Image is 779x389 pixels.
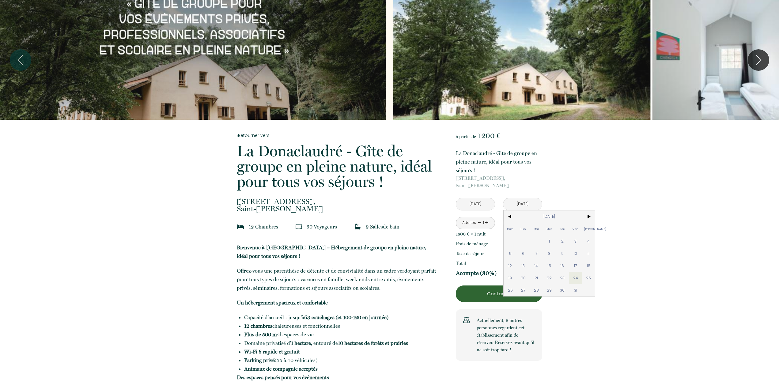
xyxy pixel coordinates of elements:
[582,235,595,247] span: 4
[517,284,530,296] span: 27
[582,259,595,272] span: 18
[482,220,485,226] div: 1
[244,356,438,364] li: (35 à 40 véhicules)
[569,284,582,296] span: 31
[582,210,595,223] span: >
[244,330,438,339] li: d'espaces de vie
[569,235,582,247] span: 3
[478,131,500,140] span: 1200 €
[543,259,556,272] span: 15
[237,266,438,292] p: Offrez-vous une parenthèse de détente et de convivialité dans un cadre verdoyant parfait pour tou...
[530,272,543,284] span: 21
[381,224,383,230] span: s
[237,244,426,259] strong: Bienvenue à [GEOGRAPHIC_DATA] – Hébergement de groupe en pleine nature, idéal pour tous vos séjou...
[504,259,517,272] span: 12
[244,339,438,347] li: Domaine privatisé d' , entouré de
[244,357,275,363] strong: Parking privé
[237,143,438,189] p: La Donaclaudré - Gîte de groupe en pleine nature, idéal pour tous vos séjours !
[582,247,595,259] span: 11
[456,270,497,277] p: Acompte (30%)
[456,198,495,210] input: Arrivée
[569,259,582,272] span: 17
[569,247,582,259] span: 10
[456,175,542,182] span: [STREET_ADDRESS],
[556,259,569,272] span: 16
[456,250,484,257] p: Taxe de séjour
[10,49,31,71] button: Previous
[504,284,517,296] span: 26
[517,272,530,284] span: 20
[249,222,278,231] p: 12 Chambre
[244,313,438,322] li: Capacité d'accueil : jusqu'à
[244,322,438,330] li: chaleureuses et fonctionnelles
[504,223,517,235] span: Dim
[244,366,318,372] strong: Animaux de compagnie acceptés
[456,240,488,247] p: Frais de ménage
[456,285,542,302] button: Contacter
[463,317,470,323] img: users
[530,223,543,235] span: Mar
[335,224,337,230] span: s
[456,230,486,238] p: 1800 € × 1 nuit
[556,235,569,247] span: 2
[478,218,481,228] a: -
[517,223,530,235] span: Lun
[338,340,408,346] strong: 10 hectares de forêts et prairies
[748,49,769,71] button: Next
[366,222,399,231] p: 9 Salle de bain
[504,247,517,259] span: 5
[517,247,530,259] span: 6
[237,198,438,205] span: [STREET_ADDRESS],
[276,224,278,230] span: s
[291,340,311,346] strong: 1 hectare
[543,272,556,284] span: 22
[237,300,328,306] strong: Un hébergement spacieux et confortable
[237,198,438,213] p: Saint-[PERSON_NAME]
[296,224,302,230] img: guests
[307,222,337,231] p: 50 Voyageur
[503,198,542,210] input: Départ
[244,349,300,355] strong: Wi-Fi 6 rapide et gratuit
[504,272,517,284] span: 19
[530,247,543,259] span: 7
[556,284,569,296] span: 30
[582,223,595,235] span: [PERSON_NAME]
[462,220,476,226] div: Adultes
[237,132,438,139] a: Retourner vers
[304,314,388,320] strong: 63 couchages (et 100-120 en journée)
[456,175,542,189] p: Saint-[PERSON_NAME]
[517,210,582,223] span: [DATE]
[556,272,569,284] span: 23
[543,223,556,235] span: Mer
[543,247,556,259] span: 8
[244,323,272,329] strong: 12 chambres
[477,317,535,353] p: Actuellement, 2 autres personnes regardent cet établissement afin de réserver. Réservez avant qu’...
[517,259,530,272] span: 13
[458,290,540,297] p: Contacter
[569,223,582,235] span: Ven
[556,247,569,259] span: 9
[530,259,543,272] span: 14
[530,284,543,296] span: 28
[485,218,489,228] a: +
[456,134,476,139] span: à partir de
[543,235,556,247] span: 1
[543,284,556,296] span: 29
[456,149,542,175] p: La Donaclaudré - Gîte de groupe en pleine nature, idéal pour tous vos séjours !
[456,260,466,267] p: Total
[569,272,582,284] span: 24
[244,331,278,338] strong: Plus de 500 m²
[237,374,329,380] strong: Des espaces pensés pour vos événements
[582,272,595,284] span: 25
[556,223,569,235] span: Jeu
[504,210,517,223] span: <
